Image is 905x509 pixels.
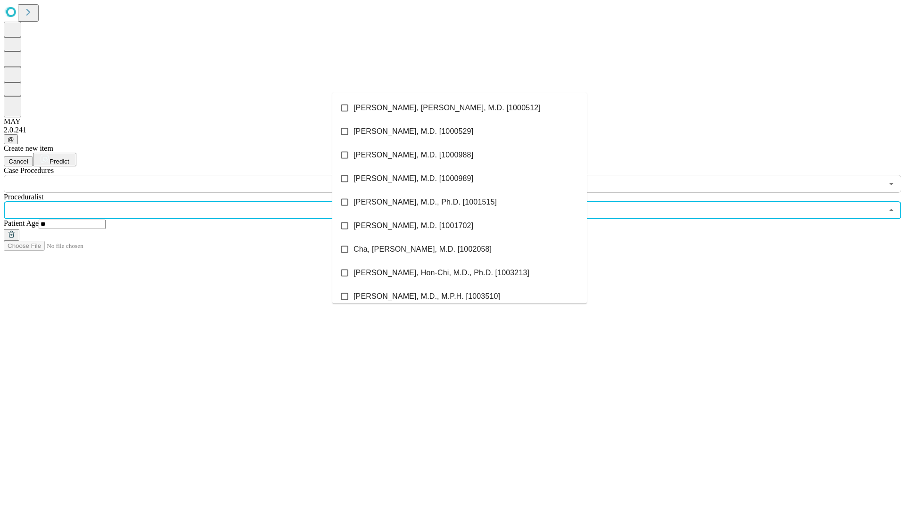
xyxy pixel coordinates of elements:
[354,102,541,114] span: [PERSON_NAME], [PERSON_NAME], M.D. [1000512]
[4,126,901,134] div: 2.0.241
[4,193,43,201] span: Proceduralist
[885,177,898,190] button: Open
[354,197,497,208] span: [PERSON_NAME], M.D., Ph.D. [1001515]
[8,158,28,165] span: Cancel
[354,149,473,161] span: [PERSON_NAME], M.D. [1000988]
[8,136,14,143] span: @
[33,153,76,166] button: Predict
[4,134,18,144] button: @
[354,244,492,255] span: Cha, [PERSON_NAME], M.D. [1002058]
[4,117,901,126] div: MAY
[4,156,33,166] button: Cancel
[4,219,39,227] span: Patient Age
[354,291,500,302] span: [PERSON_NAME], M.D., M.P.H. [1003510]
[354,220,473,231] span: [PERSON_NAME], M.D. [1001702]
[49,158,69,165] span: Predict
[4,166,54,174] span: Scheduled Procedure
[354,267,529,279] span: [PERSON_NAME], Hon-Chi, M.D., Ph.D. [1003213]
[4,144,53,152] span: Create new item
[354,126,473,137] span: [PERSON_NAME], M.D. [1000529]
[885,204,898,217] button: Close
[354,173,473,184] span: [PERSON_NAME], M.D. [1000989]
